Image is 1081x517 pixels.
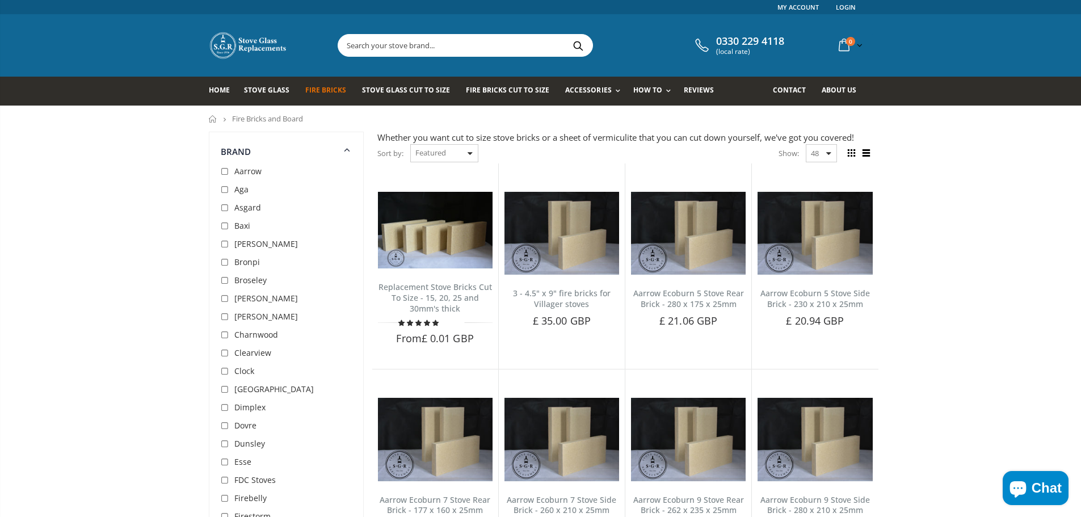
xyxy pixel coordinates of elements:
[234,329,278,340] span: Charnwood
[209,115,217,123] a: Home
[362,85,450,95] span: Stove Glass Cut To Size
[758,192,872,275] img: Aarrow Ecoburn 5 Stove Side Brick
[773,85,806,95] span: Contact
[716,35,784,48] span: 0330 229 4118
[504,192,619,275] img: 3 - 4.5" x 9" fire bricks for Villager stoves
[234,166,262,176] span: Aarrow
[659,314,717,327] span: £ 21.06 GBP
[684,77,722,106] a: Reviews
[633,85,662,95] span: How To
[378,398,493,481] img: Aarrow Ecoburn 7 Rear Brick
[209,85,230,95] span: Home
[234,275,267,285] span: Broseley
[234,402,266,413] span: Dimplex
[834,34,865,56] a: 0
[380,494,490,516] a: Aarrow Ecoburn 7 Stove Rear Brick - 177 x 160 x 25mm
[633,494,744,516] a: Aarrow Ecoburn 9 Stove Rear Brick - 262 x 235 x 25mm
[773,77,814,106] a: Contact
[234,293,298,304] span: [PERSON_NAME]
[631,192,746,275] img: Aarrow Ecoburn 5 Stove Rear Brick
[305,85,346,95] span: Fire Bricks
[396,331,473,345] span: From
[234,438,265,449] span: Dunsley
[378,281,492,314] a: Replacement Stove Bricks Cut To Size - 15, 20, 25 and 30mm's thick
[513,288,611,309] a: 3 - 4.5" x 9" fire bricks for Villager stoves
[822,77,865,106] a: About us
[234,456,251,467] span: Esse
[221,146,251,157] span: Brand
[234,311,298,322] span: [PERSON_NAME]
[504,398,619,481] img: Aarrow Ecoburn 7 Side Brick
[234,493,267,503] span: Firebelly
[466,85,549,95] span: Fire Bricks Cut To Size
[760,494,870,516] a: Aarrow Ecoburn 9 Stove Side Brick - 280 x 210 x 25mm
[999,471,1072,508] inbox-online-store-chat: Shopify online store chat
[716,48,784,56] span: (local rate)
[234,474,276,485] span: FDC Stoves
[234,420,256,431] span: Dovre
[244,77,298,106] a: Stove Glass
[338,35,720,56] input: Search your stove brand...
[684,85,714,95] span: Reviews
[234,220,250,231] span: Baxi
[565,85,611,95] span: Accessories
[846,37,855,46] span: 0
[860,147,873,159] span: List view
[633,77,676,106] a: How To
[234,238,298,249] span: [PERSON_NAME]
[234,384,314,394] span: [GEOGRAPHIC_DATA]
[234,347,271,358] span: Clearview
[377,132,873,144] div: Whether you want cut to size stove bricks or a sheet of vermiculite that you can cut down yoursel...
[566,35,591,56] button: Search
[378,192,493,268] img: Replacement Stove Bricks Cut To Size - 15, 20, 25 and 30mm's thick
[209,31,288,60] img: Stove Glass Replacement
[786,314,844,327] span: £ 20.94 GBP
[822,85,856,95] span: About us
[234,184,249,195] span: Aga
[234,365,254,376] span: Clock
[631,398,746,481] img: Aarrow Ecoburn 9 Rear Brick
[466,77,558,106] a: Fire Bricks Cut To Size
[507,494,616,516] a: Aarrow Ecoburn 7 Stove Side Brick - 260 x 210 x 25mm
[209,77,238,106] a: Home
[232,114,303,124] span: Fire Bricks and Board
[377,144,403,163] span: Sort by:
[846,147,858,159] span: Grid view
[760,288,870,309] a: Aarrow Ecoburn 5 Stove Side Brick - 230 x 210 x 25mm
[533,314,591,327] span: £ 35.00 GBP
[234,202,261,213] span: Asgard
[362,77,459,106] a: Stove Glass Cut To Size
[398,318,440,327] span: 4.80 stars
[234,257,260,267] span: Bronpi
[305,77,355,106] a: Fire Bricks
[758,398,872,481] img: Aarrow Ecoburn 9 Stove Side Brick - 280 x 210 x 25mm
[422,331,474,345] span: £ 0.01 GBP
[692,35,784,56] a: 0330 229 4118 (local rate)
[633,288,744,309] a: Aarrow Ecoburn 5 Stove Rear Brick - 280 x 175 x 25mm
[779,144,799,162] span: Show:
[244,85,289,95] span: Stove Glass
[565,77,625,106] a: Accessories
